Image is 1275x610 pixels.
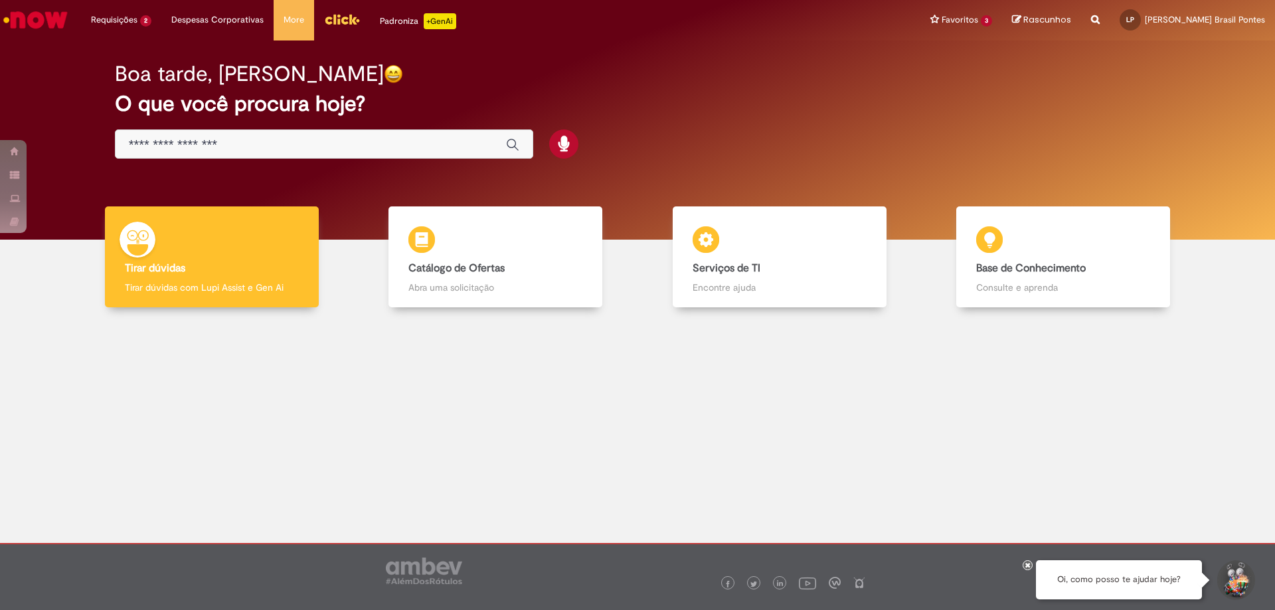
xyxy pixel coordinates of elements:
img: logo_footer_youtube.png [799,574,816,591]
img: logo_footer_ambev_rotulo_gray.png [386,558,462,584]
img: logo_footer_linkedin.png [777,580,784,588]
p: Tirar dúvidas com Lupi Assist e Gen Ai [125,281,299,294]
img: click_logo_yellow_360x200.png [324,9,360,29]
span: [PERSON_NAME] Brasil Pontes [1145,14,1265,25]
h2: Boa tarde, [PERSON_NAME] [115,62,384,86]
b: Base de Conhecimento [976,262,1086,275]
b: Tirar dúvidas [125,262,185,275]
a: Base de Conhecimento Consulte e aprenda [922,206,1206,308]
p: Consulte e aprenda [976,281,1150,294]
a: Catálogo de Ofertas Abra uma solicitação [354,206,638,308]
img: ServiceNow [1,7,70,33]
span: 3 [981,15,992,27]
img: logo_footer_twitter.png [750,581,757,587]
span: LP [1126,15,1134,24]
a: Tirar dúvidas Tirar dúvidas com Lupi Assist e Gen Ai [70,206,354,308]
span: Requisições [91,13,137,27]
span: Favoritos [942,13,978,27]
p: Abra uma solicitação [408,281,582,294]
h2: O que você procura hoje? [115,92,1161,115]
a: Serviços de TI Encontre ajuda [637,206,922,308]
span: 2 [140,15,151,27]
span: More [284,13,304,27]
b: Serviços de TI [693,262,760,275]
button: Iniciar Conversa de Suporte [1215,560,1255,600]
div: Padroniza [380,13,456,29]
img: logo_footer_naosei.png [853,577,865,589]
b: Catálogo de Ofertas [408,262,505,275]
p: +GenAi [424,13,456,29]
a: Rascunhos [1012,14,1071,27]
img: logo_footer_workplace.png [829,577,841,589]
img: logo_footer_facebook.png [724,581,731,587]
span: Rascunhos [1023,13,1071,26]
span: Despesas Corporativas [171,13,264,27]
div: Oi, como posso te ajudar hoje? [1036,560,1202,599]
p: Encontre ajuda [693,281,867,294]
img: happy-face.png [384,64,403,84]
